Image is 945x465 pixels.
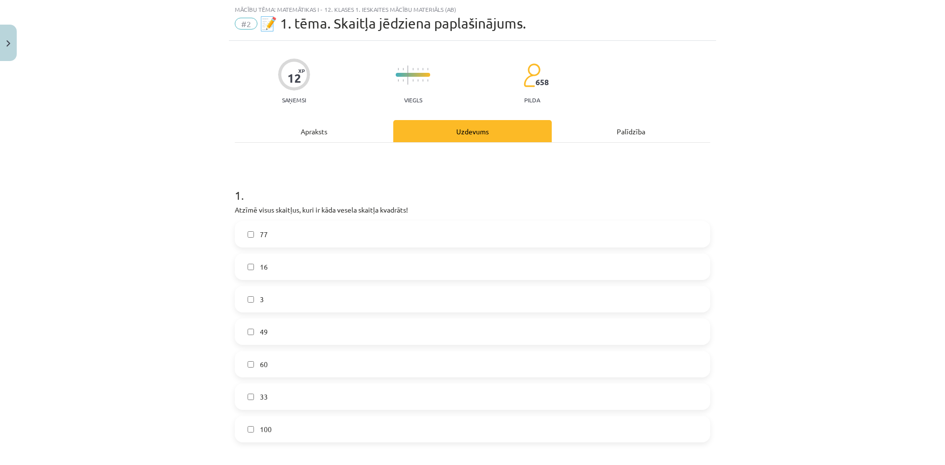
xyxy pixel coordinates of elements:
[248,296,254,303] input: 3
[248,231,254,238] input: 77
[278,96,310,103] p: Saņemsi
[398,68,399,70] img: icon-short-line-57e1e144782c952c97e751825c79c345078a6d821885a25fce030b3d8c18986b.svg
[403,68,404,70] img: icon-short-line-57e1e144782c952c97e751825c79c345078a6d821885a25fce030b3d8c18986b.svg
[422,79,423,82] img: icon-short-line-57e1e144782c952c97e751825c79c345078a6d821885a25fce030b3d8c18986b.svg
[260,424,272,434] span: 100
[260,359,268,370] span: 60
[535,78,549,87] span: 658
[408,65,409,85] img: icon-long-line-d9ea69661e0d244f92f715978eff75569469978d946b2353a9bb055b3ed8787d.svg
[6,40,10,47] img: icon-close-lesson-0947bae3869378f0d4975bcd49f059093ad1ed9edebbc8119c70593378902aed.svg
[248,426,254,433] input: 100
[248,394,254,400] input: 33
[248,264,254,270] input: 16
[523,63,540,88] img: students-c634bb4e5e11cddfef0936a35e636f08e4e9abd3cc4e673bd6f9a4125e45ecb1.svg
[404,96,422,103] p: Viegls
[235,18,257,30] span: #2
[235,205,710,215] p: Atzīmē visus skaitļus, kuri ir kāda vesela skaitļa kvadrāts!
[235,6,710,13] div: Mācību tēma: Matemātikas i - 12. klases 1. ieskaites mācību materiāls (ab)
[398,79,399,82] img: icon-short-line-57e1e144782c952c97e751825c79c345078a6d821885a25fce030b3d8c18986b.svg
[260,229,268,240] span: 77
[287,71,301,85] div: 12
[417,68,418,70] img: icon-short-line-57e1e144782c952c97e751825c79c345078a6d821885a25fce030b3d8c18986b.svg
[422,68,423,70] img: icon-short-line-57e1e144782c952c97e751825c79c345078a6d821885a25fce030b3d8c18986b.svg
[412,68,413,70] img: icon-short-line-57e1e144782c952c97e751825c79c345078a6d821885a25fce030b3d8c18986b.svg
[248,361,254,368] input: 60
[524,96,540,103] p: pilda
[412,79,413,82] img: icon-short-line-57e1e144782c952c97e751825c79c345078a6d821885a25fce030b3d8c18986b.svg
[393,120,552,142] div: Uzdevums
[427,68,428,70] img: icon-short-line-57e1e144782c952c97e751825c79c345078a6d821885a25fce030b3d8c18986b.svg
[260,327,268,337] span: 49
[260,262,268,272] span: 16
[403,79,404,82] img: icon-short-line-57e1e144782c952c97e751825c79c345078a6d821885a25fce030b3d8c18986b.svg
[248,329,254,335] input: 49
[260,294,264,305] span: 3
[427,79,428,82] img: icon-short-line-57e1e144782c952c97e751825c79c345078a6d821885a25fce030b3d8c18986b.svg
[417,79,418,82] img: icon-short-line-57e1e144782c952c97e751825c79c345078a6d821885a25fce030b3d8c18986b.svg
[552,120,710,142] div: Palīdzība
[298,68,305,73] span: XP
[235,120,393,142] div: Apraksts
[260,392,268,402] span: 33
[260,15,526,31] span: 📝 1. tēma. Skaitļa jēdziena paplašinājums.
[235,171,710,202] h1: 1 .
